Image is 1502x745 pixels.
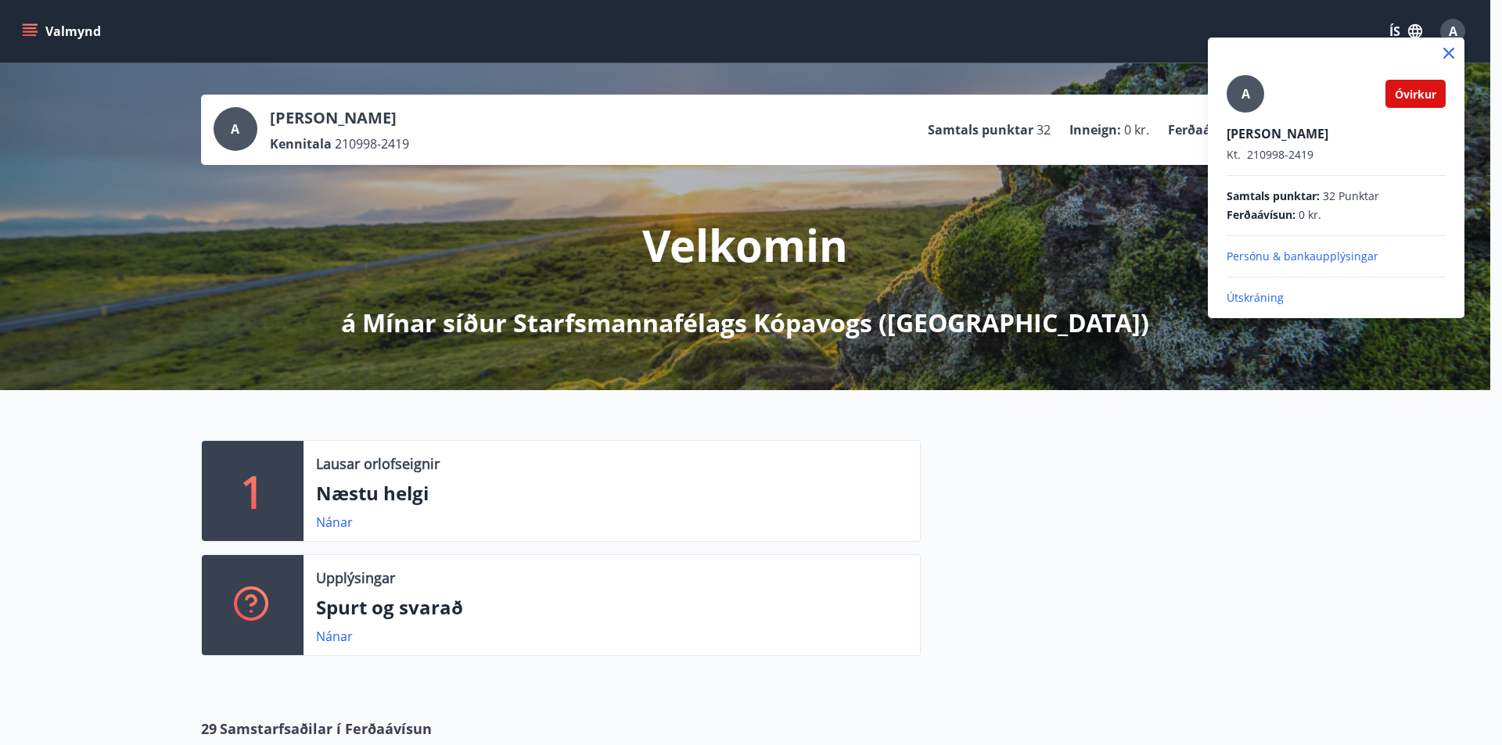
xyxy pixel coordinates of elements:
span: Ferðaávísun : [1227,207,1295,223]
span: 0 kr. [1299,207,1321,223]
p: Persónu & bankaupplýsingar [1227,249,1446,264]
p: [PERSON_NAME] [1227,125,1446,142]
span: A [1241,85,1250,102]
p: Útskráning [1227,290,1446,306]
span: Óvirkur [1395,87,1436,102]
span: Kt. [1227,147,1241,162]
p: 210998-2419 [1227,147,1446,163]
span: Samtals punktar : [1227,188,1320,204]
span: 32 Punktar [1323,188,1379,204]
